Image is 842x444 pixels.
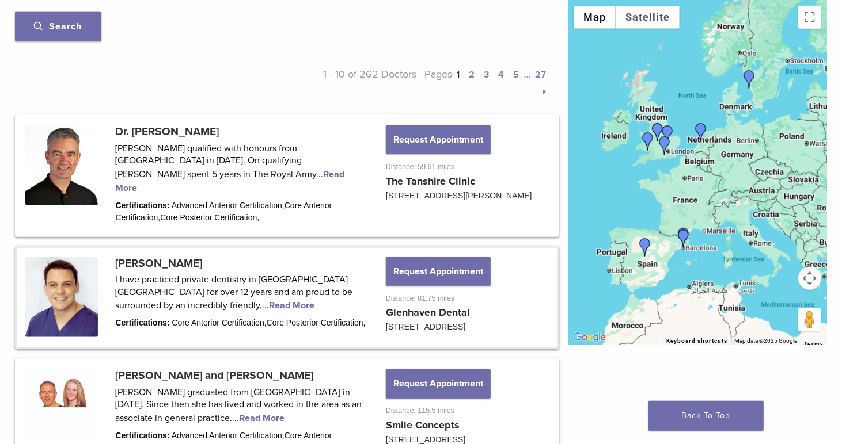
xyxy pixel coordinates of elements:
div: Dr. Mark Vincent [639,132,657,151]
a: 4 [498,69,504,81]
a: 27 [535,69,546,81]
a: Terms (opens in new tab) [804,340,824,347]
div: Dr. Richard Brooks [655,136,674,155]
div: Dr. Nadezwda Pinedo Piñango [674,228,693,246]
button: Show street map [574,6,616,29]
div: Dr. Claire Burgess [648,123,667,141]
div: Dr. Mercedes Robles-Medina [692,123,710,141]
button: Drag Pegman onto the map to open Street View [798,308,821,331]
a: 2 [469,69,475,81]
a: Open this area in Google Maps (opens a new window) [571,330,609,345]
a: Back To Top [648,401,764,431]
div: Carmen Martin [636,238,654,257]
button: Search [15,12,101,41]
span: Map data ©2025 Google [734,338,797,344]
button: Keyboard shortcuts [666,337,727,345]
div: Dr. Johan Hagman [740,70,758,89]
img: Google [571,330,609,345]
div: Dr. Patricia Gatón [674,229,693,248]
button: Toggle fullscreen view [798,6,821,29]
a: 1 [457,69,460,81]
button: Request Appointment [386,369,491,398]
a: 5 [513,69,519,81]
button: Request Appointment [386,257,491,286]
button: Show satellite imagery [616,6,680,29]
span: Search [35,21,82,32]
p: Pages [417,66,551,100]
button: Map camera controls [798,267,821,290]
div: Dr. Shuk Yin, Yip [658,125,677,144]
button: Request Appointment [386,125,491,154]
span: … [524,68,530,81]
a: 3 [484,69,489,81]
p: 1 - 10 of 262 Doctors [283,66,417,100]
